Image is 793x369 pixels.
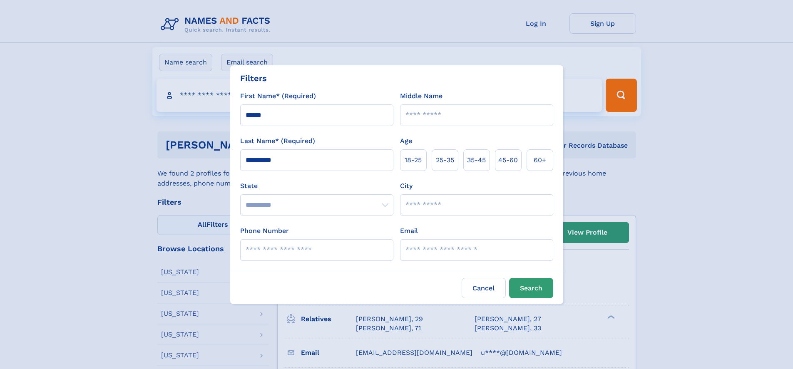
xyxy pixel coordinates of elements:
[467,155,486,165] span: 35‑45
[240,91,316,101] label: First Name* (Required)
[436,155,454,165] span: 25‑35
[534,155,546,165] span: 60+
[240,226,289,236] label: Phone Number
[498,155,518,165] span: 45‑60
[405,155,422,165] span: 18‑25
[462,278,506,298] label: Cancel
[400,226,418,236] label: Email
[400,181,413,191] label: City
[240,181,393,191] label: State
[400,136,412,146] label: Age
[509,278,553,298] button: Search
[400,91,442,101] label: Middle Name
[240,72,267,84] div: Filters
[240,136,315,146] label: Last Name* (Required)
